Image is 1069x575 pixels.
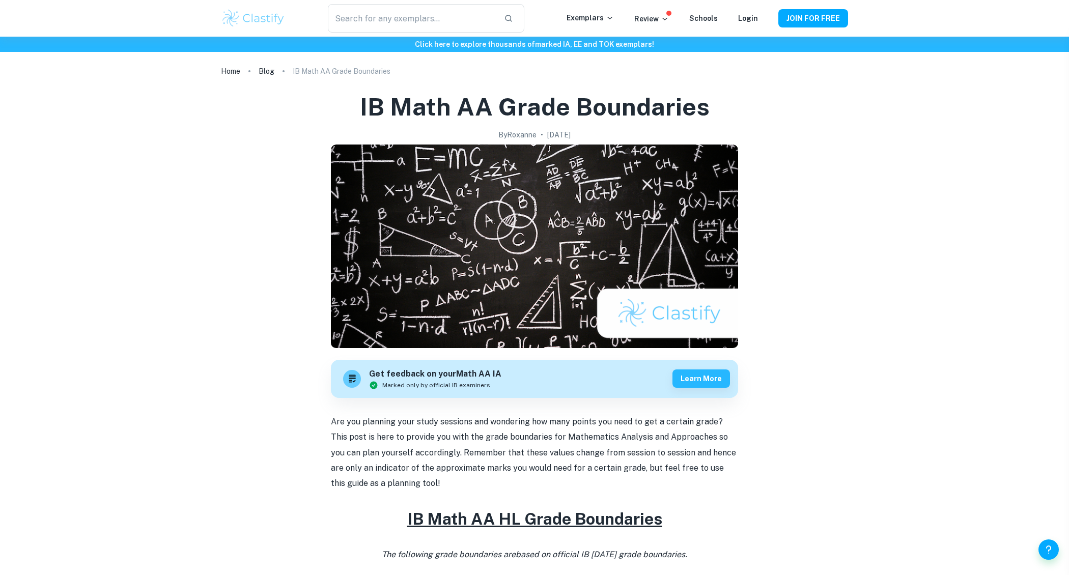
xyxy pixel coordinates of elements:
[331,414,738,492] p: Are you planning your study sessions and wondering how many points you need to get a certain grad...
[360,91,710,123] h1: IB Math AA Grade Boundaries
[1038,539,1059,560] button: Help and Feedback
[634,13,669,24] p: Review
[516,550,687,559] span: based on official IB [DATE] grade boundaries.
[293,66,390,77] p: IB Math AA Grade Boundaries
[407,509,662,528] u: IB Math AA HL Grade Boundaries
[738,14,758,22] a: Login
[778,9,848,27] button: JOIN FOR FREE
[331,360,738,398] a: Get feedback on yourMath AA IAMarked only by official IB examinersLearn more
[567,12,614,23] p: Exemplars
[328,4,496,33] input: Search for any exemplars...
[382,381,490,390] span: Marked only by official IB examiners
[541,129,543,140] p: •
[672,369,730,388] button: Learn more
[369,368,501,381] h6: Get feedback on your Math AA IA
[382,550,687,559] i: The following grade boundaries are
[221,64,240,78] a: Home
[689,14,718,22] a: Schools
[259,64,274,78] a: Blog
[498,129,537,140] h2: By Roxanne
[221,8,286,28] img: Clastify logo
[547,129,571,140] h2: [DATE]
[2,39,1067,50] h6: Click here to explore thousands of marked IA, EE and TOK exemplars !
[331,145,738,348] img: IB Math AA Grade Boundaries cover image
